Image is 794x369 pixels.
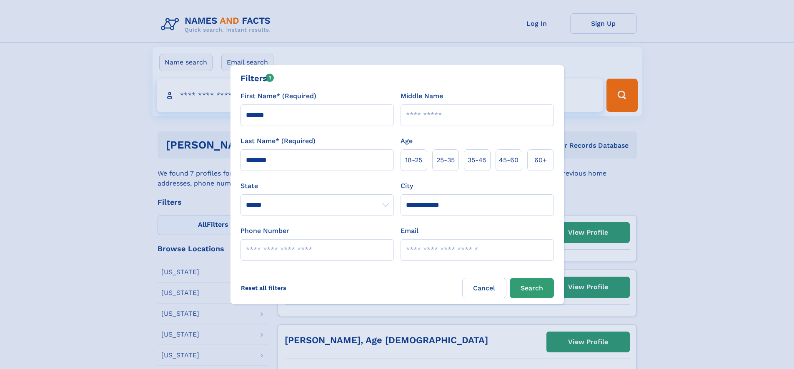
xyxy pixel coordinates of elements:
label: Age [401,136,413,146]
button: Search [510,278,554,298]
div: Filters [240,72,274,84]
label: First Name* (Required) [240,91,316,101]
span: 35‑45 [468,155,486,165]
label: Cancel [462,278,506,298]
span: 18‑25 [405,155,422,165]
span: 25‑35 [436,155,455,165]
label: State [240,181,394,191]
label: Reset all filters [235,278,292,298]
label: Phone Number [240,226,289,236]
label: City [401,181,413,191]
label: Email [401,226,418,236]
span: 60+ [534,155,547,165]
span: 45‑60 [499,155,518,165]
label: Middle Name [401,91,443,101]
label: Last Name* (Required) [240,136,316,146]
